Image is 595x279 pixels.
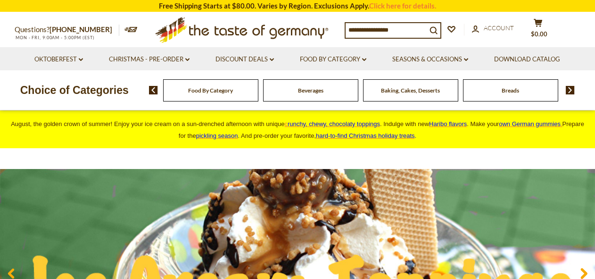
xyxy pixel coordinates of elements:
a: Food By Category [188,87,233,94]
a: Baking, Cakes, Desserts [381,87,440,94]
span: . [316,132,416,139]
a: Food By Category [300,54,366,65]
a: Christmas - PRE-ORDER [109,54,190,65]
span: $0.00 [531,30,547,38]
a: Beverages [298,87,323,94]
a: Seasons & Occasions [392,54,468,65]
a: pickling season [196,132,238,139]
a: Discount Deals [215,54,274,65]
a: Haribo flavors [429,120,467,127]
a: crunchy, chewy, chocolaty toppings [284,120,380,127]
img: next arrow [566,86,575,94]
a: Download Catalog [494,54,560,65]
span: Account [484,24,514,32]
span: runchy, chewy, chocolaty toppings [288,120,380,127]
p: Questions? [15,24,119,36]
a: own German gummies. [499,120,562,127]
span: own German gummies [499,120,561,127]
a: Click here for details. [369,1,436,10]
span: MON - FRI, 9:00AM - 5:00PM (EST) [15,35,95,40]
a: Account [472,23,514,34]
img: previous arrow [149,86,158,94]
span: August, the golden crown of summer! Enjoy your ice cream on a sun-drenched afternoon with unique ... [11,120,584,139]
a: hard-to-find Christmas holiday treats [316,132,415,139]
button: $0.00 [524,18,552,42]
a: Breads [502,87,519,94]
a: Oktoberfest [34,54,83,65]
a: [PHONE_NUMBER] [50,25,112,34]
